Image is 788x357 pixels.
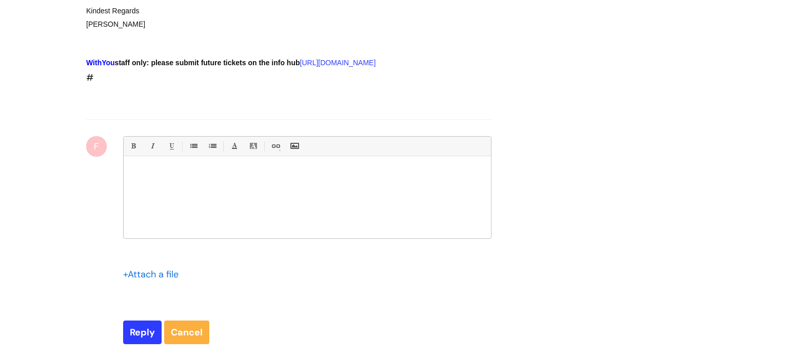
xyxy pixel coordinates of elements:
[86,5,455,17] div: Kindest Regards
[86,59,300,67] strong: staff only: please submit future tickets on the info hub
[206,140,219,153] a: 1. Ordered List (Ctrl-Shift-8)
[228,140,241,153] a: Font Color
[269,140,282,153] a: Link
[127,140,140,153] a: Bold (Ctrl-B)
[123,266,185,283] div: Attach a file
[288,140,301,153] a: Insert Image...
[86,59,115,67] span: WithYou
[187,140,200,153] a: • Unordered List (Ctrl-Shift-7)
[86,18,455,31] div: [PERSON_NAME]
[164,321,209,344] a: Cancel
[165,140,178,153] a: Underline(Ctrl-U)
[300,59,376,67] a: [URL][DOMAIN_NAME]
[86,136,107,157] div: F
[146,140,159,153] a: Italic (Ctrl-I)
[123,321,162,344] input: Reply
[247,140,260,153] a: Back Color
